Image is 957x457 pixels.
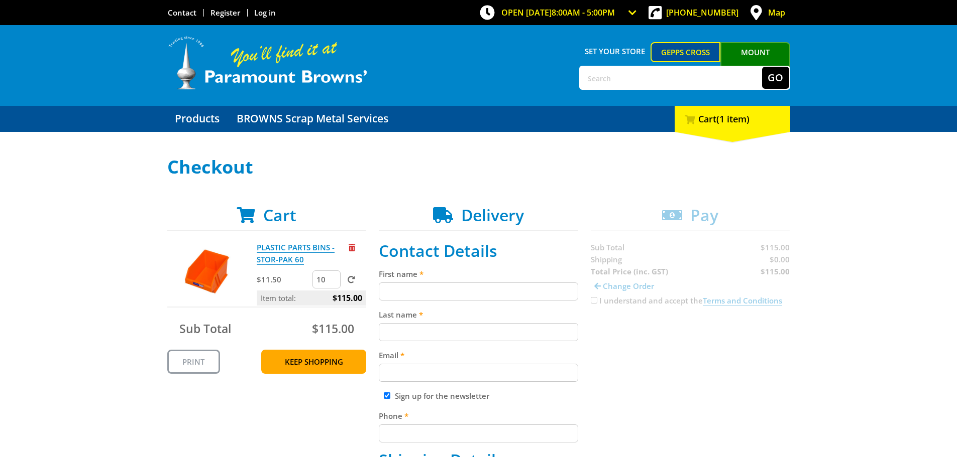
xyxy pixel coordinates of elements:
div: Cart [675,106,790,132]
span: OPEN [DATE] [501,7,615,18]
h2: Contact Details [379,241,578,260]
input: Please enter your email address. [379,364,578,382]
a: Gepps Cross [651,42,720,62]
span: (1 item) [716,113,750,125]
input: Please enter your first name. [379,282,578,300]
span: Set your store [579,42,651,60]
a: Print [167,350,220,374]
span: Sub Total [179,321,231,337]
p: $11.50 [257,273,310,285]
span: 8:00am - 5:00pm [552,7,615,18]
label: First name [379,268,578,280]
a: Go to the Contact page [168,8,196,18]
span: $115.00 [312,321,354,337]
a: Go to the registration page [210,8,240,18]
input: Please enter your last name. [379,323,578,341]
button: Go [762,67,789,89]
span: Cart [263,204,296,226]
span: $115.00 [333,290,362,306]
label: Phone [379,410,578,422]
img: PLASTIC PARTS BINS - STOR-PAK 60 [177,241,237,301]
a: Remove from cart [349,242,355,252]
a: Go to the Products page [167,106,227,132]
h1: Checkout [167,157,790,177]
a: Keep Shopping [261,350,366,374]
img: Paramount Browns' [167,35,368,91]
label: Last name [379,309,578,321]
a: PLASTIC PARTS BINS - STOR-PAK 60 [257,242,335,265]
span: Delivery [461,204,524,226]
input: Search [580,67,762,89]
a: Go to the BROWNS Scrap Metal Services page [229,106,396,132]
a: Mount [PERSON_NAME] [720,42,790,80]
label: Sign up for the newsletter [395,391,489,401]
a: Log in [254,8,276,18]
label: Email [379,349,578,361]
p: Item total: [257,290,366,306]
input: Please enter your telephone number. [379,424,578,442]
